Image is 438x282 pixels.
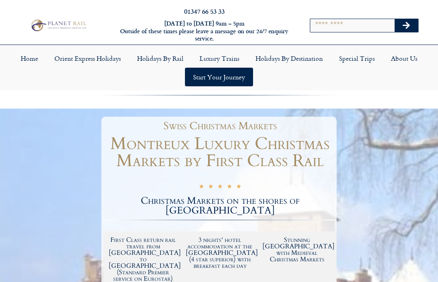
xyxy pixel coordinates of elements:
[119,20,290,43] h6: [DATE] to [DATE] 9am – 5pm Outside of these times please leave a message on our 24/7 enquiry serv...
[4,49,434,86] nav: Menu
[184,6,225,16] a: 01347 66 53 33
[247,49,331,68] a: Holidays by Destination
[186,237,255,269] h2: 3 nights' hotel accommodation at the [GEOGRAPHIC_DATA] (4 star superior) with breakfast each day
[262,237,331,263] h2: Stunning [GEOGRAPHIC_DATA] with Medieval Christmas Markets
[208,184,213,191] i: ★
[46,49,129,68] a: Orient Express Holidays
[103,135,337,169] h1: Montreux Luxury Christmas Markets by First Class Rail
[13,49,46,68] a: Home
[236,184,241,191] i: ★
[383,49,425,68] a: About Us
[217,184,223,191] i: ★
[29,18,88,33] img: Planet Rail Train Holidays Logo
[227,184,232,191] i: ★
[191,49,247,68] a: Luxury Trains
[109,237,178,282] h2: First Class return rail travel from [GEOGRAPHIC_DATA] to [GEOGRAPHIC_DATA] (Standard Premier serv...
[129,49,191,68] a: Holidays by Rail
[199,183,241,191] div: 5/5
[103,196,337,216] h2: Christmas Markets on the shores of [GEOGRAPHIC_DATA]
[395,19,418,32] button: Search
[185,68,253,86] a: Start your Journey
[331,49,383,68] a: Special Trips
[107,121,333,131] h1: Swiss Christmas Markets
[199,184,204,191] i: ★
